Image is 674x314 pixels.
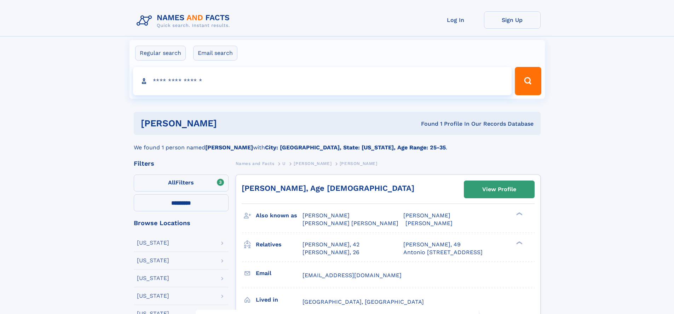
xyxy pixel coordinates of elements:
[340,161,378,166] span: [PERSON_NAME]
[303,241,359,249] a: [PERSON_NAME], 42
[427,11,484,29] a: Log In
[294,161,332,166] span: [PERSON_NAME]
[403,241,461,249] a: [PERSON_NAME], 49
[294,159,332,168] a: [PERSON_NAME]
[515,67,541,95] button: Search Button
[403,249,483,256] a: Antonio [STREET_ADDRESS]
[205,144,253,151] b: [PERSON_NAME]
[133,67,512,95] input: search input
[256,294,303,306] h3: Lived in
[137,240,169,246] div: [US_STATE]
[256,239,303,251] h3: Relatives
[134,160,229,167] div: Filters
[137,258,169,263] div: [US_STATE]
[303,298,424,305] span: [GEOGRAPHIC_DATA], [GEOGRAPHIC_DATA]
[168,179,175,186] span: All
[514,240,523,245] div: ❯
[137,275,169,281] div: [US_STATE]
[303,212,350,219] span: [PERSON_NAME]
[236,159,275,168] a: Names and Facts
[137,293,169,299] div: [US_STATE]
[134,175,229,192] label: Filters
[256,210,303,222] h3: Also known as
[265,144,446,151] b: City: [GEOGRAPHIC_DATA], State: [US_STATE], Age Range: 25-35
[303,220,398,227] span: [PERSON_NAME] [PERSON_NAME]
[319,120,534,128] div: Found 1 Profile In Our Records Database
[134,220,229,226] div: Browse Locations
[303,249,359,256] a: [PERSON_NAME], 26
[303,272,402,279] span: [EMAIL_ADDRESS][DOMAIN_NAME]
[134,135,541,152] div: We found 1 person named with .
[405,220,453,227] span: [PERSON_NAME]
[282,161,286,166] span: U
[482,181,516,198] div: View Profile
[464,181,534,198] a: View Profile
[403,212,450,219] span: [PERSON_NAME]
[484,11,541,29] a: Sign Up
[141,119,319,128] h1: [PERSON_NAME]
[282,159,286,168] a: U
[193,46,237,61] label: Email search
[514,212,523,216] div: ❯
[242,184,414,193] a: [PERSON_NAME], Age [DEMOGRAPHIC_DATA]
[134,11,236,30] img: Logo Names and Facts
[256,267,303,279] h3: Email
[135,46,186,61] label: Regular search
